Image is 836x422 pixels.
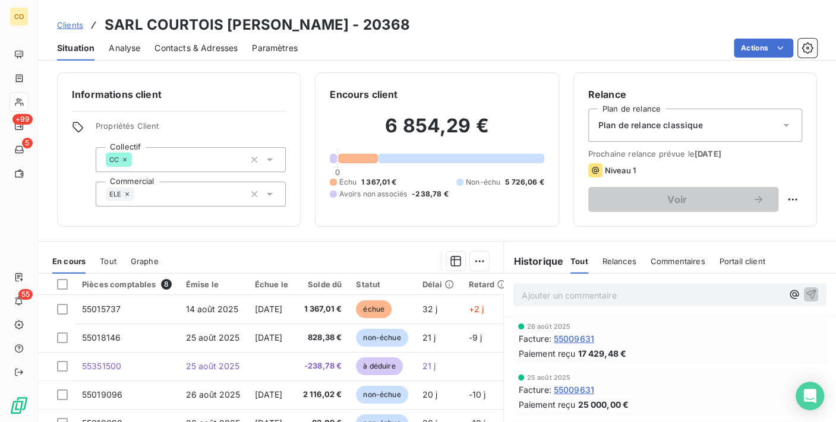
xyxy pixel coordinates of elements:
span: Graphe [131,256,159,266]
input: Ajouter une valeur [134,189,144,199]
span: CC [109,156,119,163]
span: Analyse [109,42,140,54]
span: Commentaires [651,256,705,266]
span: 25 août 2025 [526,374,570,381]
span: 55351500 [82,361,121,371]
span: non-échue [356,329,408,347]
img: Logo LeanPay [10,396,29,415]
span: 25 août 2025 [186,332,240,342]
span: Facture : [518,332,551,345]
div: Pièces comptables [82,279,172,290]
span: 21 j [422,332,436,342]
span: Propriétés Client [96,121,286,138]
span: non-échue [356,386,408,404]
span: [DATE] [255,389,283,399]
span: échue [356,300,392,318]
div: Émise le [186,280,241,289]
span: Relances [602,256,636,266]
h6: Encours client [330,87,398,101]
span: Contacts & Adresses [154,42,238,54]
span: 55015737 [82,304,121,314]
span: Plan de relance classique [598,119,703,131]
h3: SARL COURTOIS [PERSON_NAME] - 20368 [105,14,410,36]
span: ELE [109,191,121,198]
span: -238,78 € [412,189,448,199]
span: 25 000,00 € [578,398,629,411]
span: 828,38 € [302,332,342,344]
span: Voir [602,195,752,204]
span: -10 j [468,389,485,399]
span: 55019096 [82,389,122,399]
span: -238,78 € [302,360,342,372]
span: 32 j [422,304,438,314]
span: Portail client [720,256,765,266]
input: Ajouter une valeur [132,154,141,165]
span: 26 août 2025 [526,323,570,330]
span: 55009631 [554,383,594,396]
span: 21 j [422,361,436,371]
span: 0 [335,167,340,177]
span: Paramètres [252,42,298,54]
span: +2 j [468,304,484,314]
span: 2 116,02 € [302,389,342,401]
span: -9 j [468,332,482,342]
span: [DATE] [255,332,283,342]
span: 55009631 [554,332,594,345]
div: Open Intercom Messenger [796,382,824,410]
span: [DATE] [255,304,283,314]
span: 5 [22,138,33,148]
div: Retard [468,280,506,289]
span: 25 août 2025 [186,361,240,371]
a: Clients [57,19,83,31]
span: 20 j [422,389,438,399]
span: 14 août 2025 [186,304,239,314]
span: Facture : [518,383,551,396]
span: Non-échu [466,177,500,188]
span: Tout [570,256,588,266]
span: 1 367,01 € [361,177,397,188]
span: 55 [18,289,33,300]
span: Tout [100,256,116,266]
button: Actions [734,39,793,58]
span: Paiement reçu [518,347,575,360]
div: Statut [356,280,408,289]
span: [DATE] [695,149,721,158]
span: Situation [57,42,94,54]
span: Clients [57,20,83,30]
span: +99 [12,114,33,125]
span: Paiement reçu [518,398,575,411]
span: 17 429,48 € [578,347,626,360]
div: CO [10,7,29,26]
span: 5 726,06 € [505,177,544,188]
button: Voir [588,187,778,212]
h6: Informations client [72,87,286,101]
span: à déduire [356,357,402,375]
div: Solde dû [302,280,342,289]
h6: Relance [588,87,802,101]
span: 1 367,01 € [302,303,342,315]
span: Avoirs non associés [339,189,407,199]
span: 55018146 [82,332,121,342]
span: Échu [339,177,357,188]
span: Prochaine relance prévue le [588,149,802,158]
div: Délai [422,280,455,289]
span: 26 août 2025 [186,389,241,399]
span: En cours [52,256,86,266]
div: Échue le [255,280,288,289]
h2: 6 854,29 € [330,114,544,150]
span: Niveau 1 [605,166,636,175]
h6: Historique [504,254,563,268]
span: 8 [161,279,172,290]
